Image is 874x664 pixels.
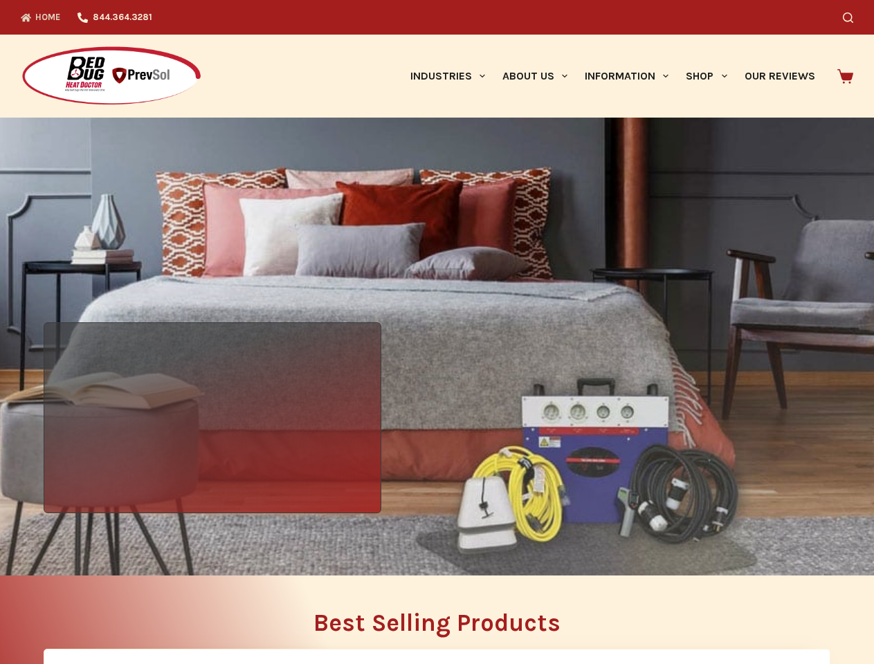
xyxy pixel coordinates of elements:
[44,611,830,635] h2: Best Selling Products
[401,35,493,118] a: Industries
[736,35,823,118] a: Our Reviews
[21,46,202,107] img: Prevsol/Bed Bug Heat Doctor
[843,12,853,23] button: Search
[677,35,736,118] a: Shop
[493,35,576,118] a: About Us
[401,35,823,118] nav: Primary
[576,35,677,118] a: Information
